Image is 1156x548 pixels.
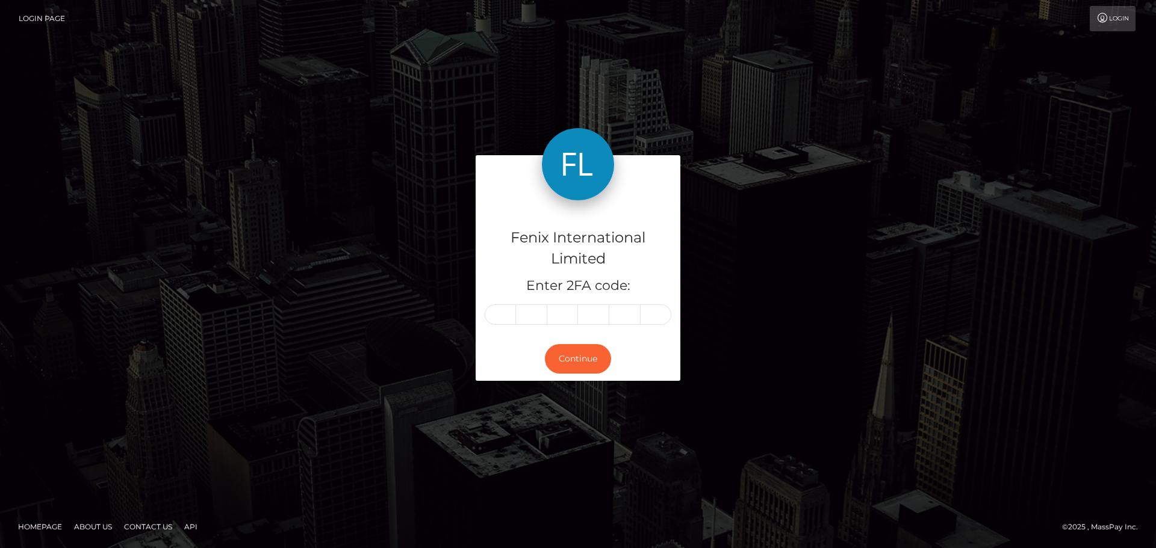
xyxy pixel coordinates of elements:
[542,128,614,200] img: Fenix International Limited
[119,517,177,536] a: Contact Us
[1062,520,1147,534] div: © 2025 , MassPay Inc.
[69,517,117,536] a: About Us
[545,344,611,374] button: Continue
[485,277,671,295] h5: Enter 2FA code:
[179,517,202,536] a: API
[485,227,671,269] h4: Fenix International Limited
[1090,6,1136,31] a: Login
[13,517,67,536] a: Homepage
[19,6,65,31] a: Login Page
